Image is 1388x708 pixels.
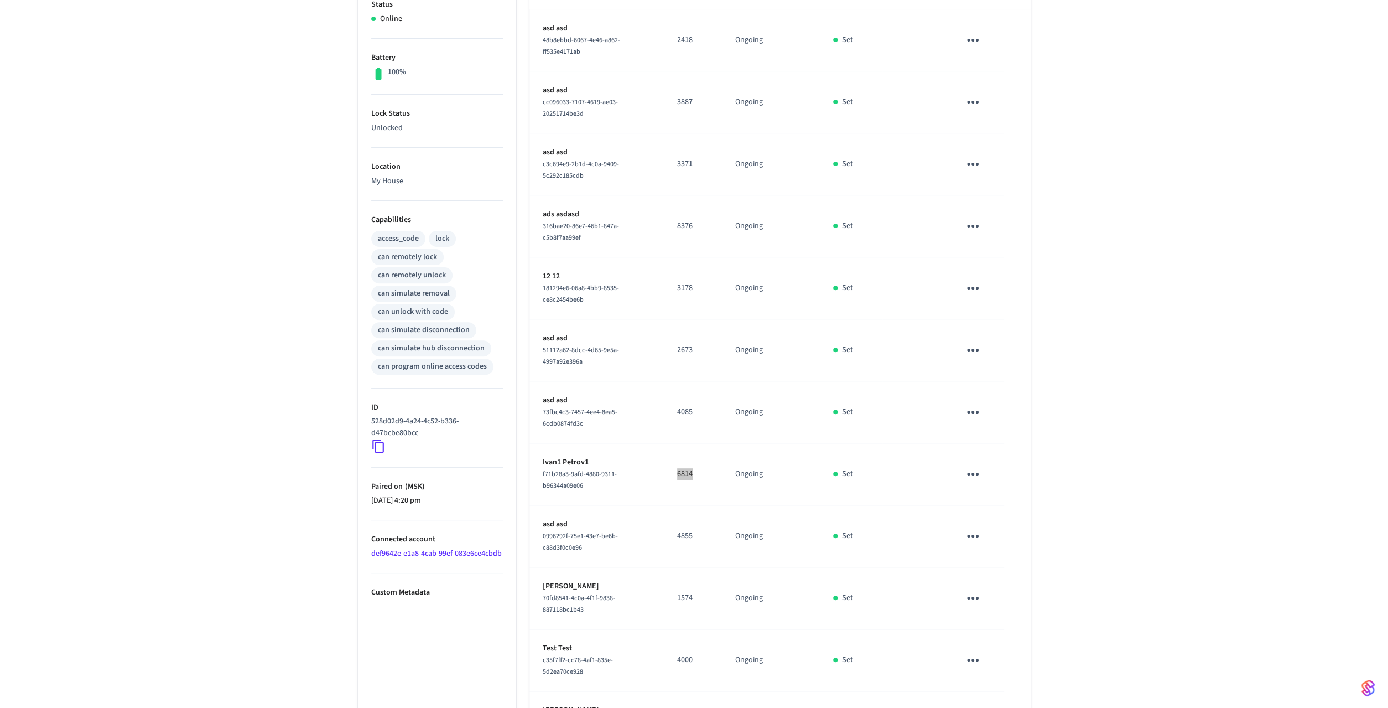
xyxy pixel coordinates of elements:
[371,548,502,559] a: def9642e-e1a8-4cab-99ef-083e6ce4cbdb
[677,34,709,46] p: 2418
[371,161,503,173] p: Location
[842,530,853,542] p: Set
[677,158,709,170] p: 3371
[388,66,406,78] p: 100%
[722,629,820,691] td: Ongoing
[842,344,853,356] p: Set
[722,319,820,381] td: Ongoing
[543,85,651,96] p: asd asd
[371,495,503,507] p: [DATE] 4:20 pm
[543,221,619,242] span: 316bae20-86e7-46b1-847a-c5b8f7aa99ef
[722,381,820,443] td: Ongoing
[543,23,651,34] p: asd asd
[378,270,446,281] div: can remotely unlock
[842,654,853,666] p: Set
[842,96,853,108] p: Set
[677,96,709,108] p: 3887
[543,531,618,552] span: 0996292f-75e1-43e7-be6b-c88d3f0c0e96
[543,581,651,592] p: [PERSON_NAME]
[371,122,503,134] p: Unlocked
[371,175,503,187] p: My House
[722,9,820,71] td: Ongoing
[842,158,853,170] p: Set
[842,592,853,604] p: Set
[371,214,503,226] p: Capabilities
[722,257,820,319] td: Ongoing
[543,593,615,614] span: 70fd8541-4c0a-4f1f-9838-887118bc1b43
[543,395,651,406] p: asd asd
[543,209,651,220] p: ads asdasd
[371,52,503,64] p: Battery
[378,233,419,245] div: access_code
[435,233,449,245] div: lock
[543,35,620,56] span: 48b8ebbd-6067-4e46-a862-ff535e4171ab
[677,344,709,356] p: 2673
[543,333,651,344] p: asd asd
[842,406,853,418] p: Set
[371,108,503,120] p: Lock Status
[543,469,617,490] span: f71b28a3-9afd-4880-9311-b96344a09e06
[543,345,619,366] span: 51112a62-8dcc-4d65-9e5a-4997a92e396a
[722,133,820,195] td: Ongoing
[378,288,450,299] div: can simulate removal
[378,306,448,318] div: can unlock with code
[842,468,853,480] p: Set
[677,468,709,480] p: 6814
[371,402,503,414] p: ID
[543,283,619,304] span: 181294e6-06a8-4bb9-8535-ce8c2454be6b
[677,654,709,666] p: 4000
[677,282,709,294] p: 3178
[378,343,485,354] div: can simulate hub disconnection
[722,443,820,505] td: Ongoing
[543,407,617,428] span: 73fbc4c3-7457-4ee4-8ea5-6cdb0874fd3c
[543,457,651,468] p: Ivan1 Petrov1
[722,71,820,133] td: Ongoing
[677,530,709,542] p: 4855
[677,592,709,604] p: 1574
[677,406,709,418] p: 4085
[378,251,437,263] div: can remotely lock
[371,481,503,493] p: Paired on
[842,34,853,46] p: Set
[543,147,651,158] p: asd asd
[543,159,619,180] span: c3c694e9-2b1d-4c0a-9409-5c292c185cdb
[722,195,820,257] td: Ongoing
[543,519,651,530] p: asd asd
[722,567,820,629] td: Ongoing
[380,13,402,25] p: Online
[371,416,498,439] p: 528d02d9-4a24-4c52-b336-d47bcbe80bcc
[842,220,853,232] p: Set
[722,505,820,567] td: Ongoing
[543,655,613,676] span: c35f7ff2-cc78-4af1-835e-5d2ea70ce928
[378,361,487,373] div: can program online access codes
[677,220,709,232] p: 8376
[371,587,503,598] p: Custom Metadata
[543,271,651,282] p: 12 12
[1361,679,1375,697] img: SeamLogoGradient.69752ec5.svg
[842,282,853,294] p: Set
[403,481,425,492] span: ( MSK )
[543,97,618,118] span: cc096033-7107-4619-ae03-20251714be3d
[371,534,503,545] p: Connected account
[543,643,651,654] p: Test Test
[378,324,470,336] div: can simulate disconnection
